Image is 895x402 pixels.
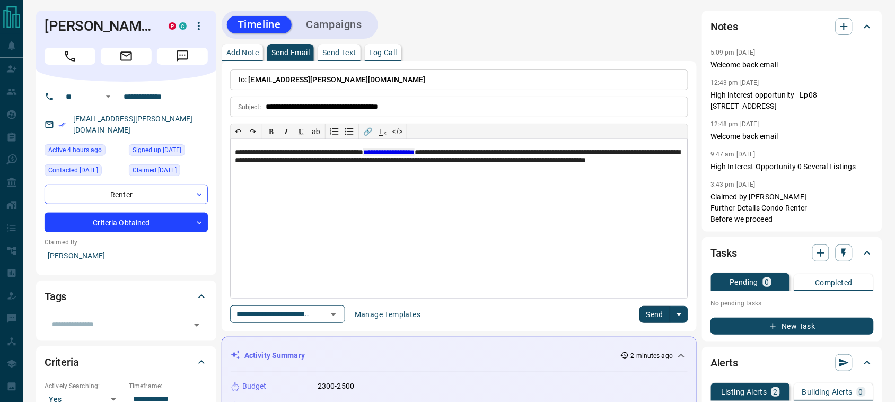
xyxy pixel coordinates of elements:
button: 𝐁 [264,124,279,139]
a: [EMAIL_ADDRESS][PERSON_NAME][DOMAIN_NAME] [73,115,193,134]
button: Open [102,90,115,103]
p: 0 [765,278,769,286]
p: 0 [859,388,863,396]
h1: [PERSON_NAME] [45,18,153,34]
h2: Criteria [45,354,79,371]
div: Mon Aug 11 2025 [45,144,124,159]
p: High interest opportunity - Lp08 - [STREET_ADDRESS] [710,90,874,112]
button: Open [326,307,341,322]
button: Campaigns [296,16,373,33]
p: 5:09 pm [DATE] [710,49,756,56]
p: High Interest Opportunity 0 Several Listings [710,161,874,172]
svg: Email Verified [58,121,66,128]
p: To: [230,69,688,90]
button: ↷ [245,124,260,139]
p: Welcome back email [710,131,874,142]
h2: Tags [45,288,66,305]
span: [EMAIL_ADDRESS][PERSON_NAME][DOMAIN_NAME] [249,75,426,84]
p: 12:43 pm [DATE] [710,79,759,86]
h2: Tasks [710,244,737,261]
button: Send [639,306,671,323]
p: 2300-2500 [318,381,354,392]
p: 12:48 pm [DATE] [710,120,759,128]
div: Fri Apr 15 2022 [129,144,208,159]
p: Claimed By: [45,238,208,247]
button: ab [309,124,323,139]
button: Numbered list [327,124,342,139]
p: 2 [774,388,778,396]
div: Renter [45,185,208,204]
div: Activity Summary2 minutes ago [231,346,688,365]
button: </> [390,124,405,139]
span: Claimed [DATE] [133,165,177,176]
p: Budget [242,381,267,392]
div: Notes [710,14,874,39]
div: Alerts [710,350,874,375]
div: Criteria [45,349,208,375]
span: Call [45,48,95,65]
p: Claimed by [PERSON_NAME] Further Details Condo Renter Before we proceed [710,191,874,225]
button: Timeline [227,16,292,33]
div: condos.ca [179,22,187,30]
p: Welcome back email [710,59,874,71]
p: Send Text [322,49,356,56]
span: 𝐔 [299,127,304,136]
div: Tasks [710,240,874,266]
button: T̲ₓ [375,124,390,139]
p: 2 minutes ago [631,351,673,361]
h2: Notes [710,18,738,35]
button: Bullet list [342,124,357,139]
p: 3:43 pm [DATE] [710,181,756,188]
button: 𝐔 [294,124,309,139]
p: 9:47 am [DATE] [710,151,756,158]
div: property.ca [169,22,176,30]
p: Listing Alerts [721,388,767,396]
button: 𝑰 [279,124,294,139]
p: Activity Summary [244,350,305,361]
div: Fri Apr 15 2022 [129,164,208,179]
div: Mon Jul 18 2022 [45,164,124,179]
p: Log Call [369,49,397,56]
button: ↶ [231,124,245,139]
span: Signed up [DATE] [133,145,181,155]
p: [PERSON_NAME] [45,247,208,265]
span: Message [157,48,208,65]
button: New Task [710,318,874,335]
p: Building Alerts [802,388,853,396]
div: Criteria Obtained [45,213,208,232]
div: split button [639,306,689,323]
span: Active 4 hours ago [48,145,102,155]
button: 🔗 [361,124,375,139]
span: Contacted [DATE] [48,165,98,176]
s: ab [312,127,320,136]
p: Add Note [226,49,259,56]
button: Manage Templates [348,306,427,323]
p: Pending [730,278,759,286]
p: No pending tasks [710,295,874,311]
button: Open [189,318,204,333]
div: Tags [45,284,208,309]
p: Actively Searching: [45,381,124,391]
p: Send Email [271,49,310,56]
span: Email [101,48,152,65]
p: Completed [815,279,853,286]
h2: Alerts [710,354,738,371]
p: Subject: [238,102,261,112]
p: Timeframe: [129,381,208,391]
